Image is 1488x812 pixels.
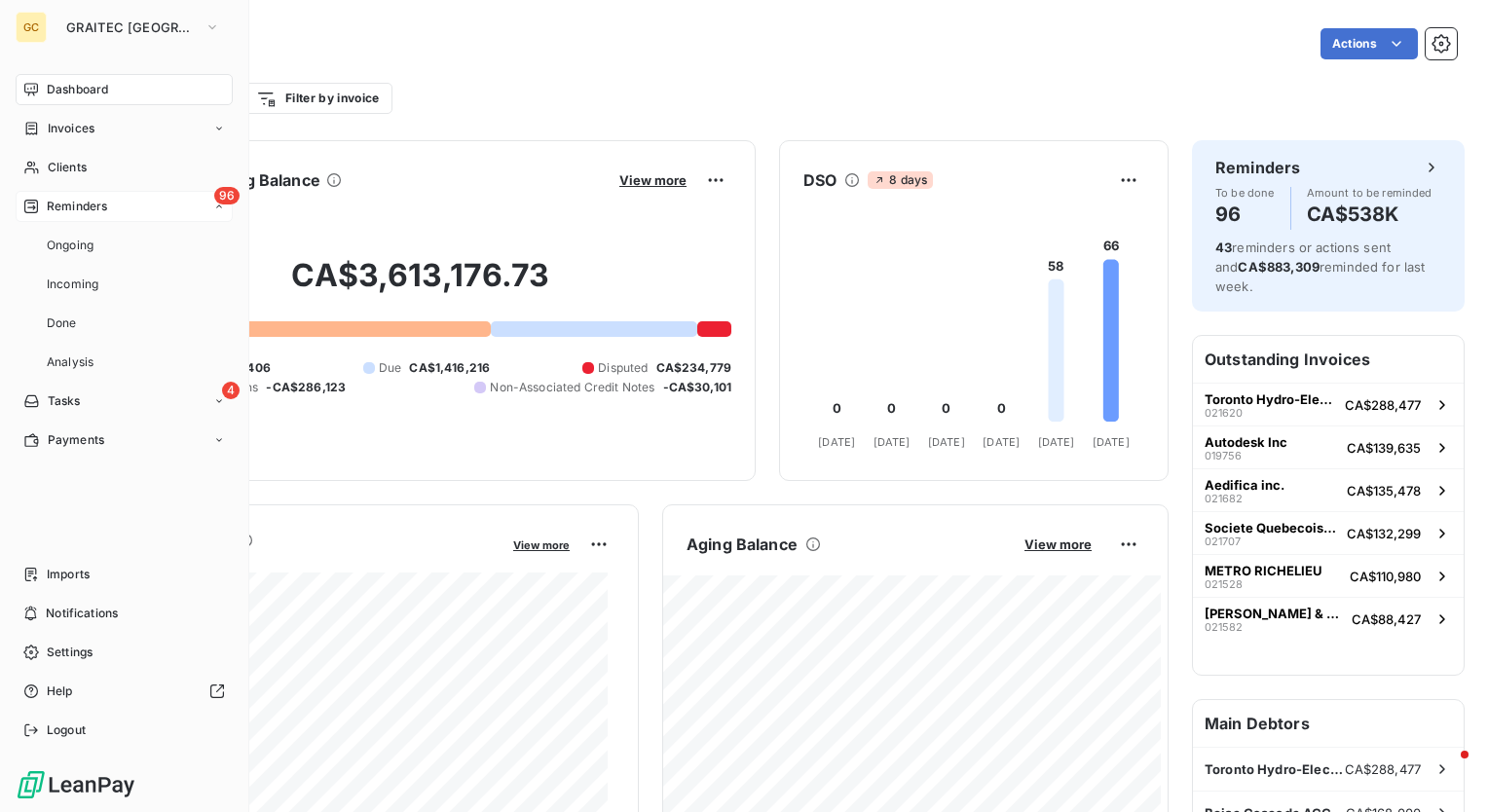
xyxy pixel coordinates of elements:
[1093,435,1130,449] tspan: [DATE]
[1019,535,1097,553] button: View more
[868,171,933,189] span: 8 days
[874,435,911,449] tspan: [DATE]
[598,359,648,377] span: Disputed
[110,256,731,314] h2: CA$3,613,176.73
[47,276,98,293] span: Incoming
[48,392,81,410] span: Tasks
[266,379,346,396] span: -CA$286,123
[1307,199,1432,230] h4: CA$538K
[48,431,104,449] span: Payments
[1215,156,1300,179] h6: Reminders
[1193,597,1464,640] button: [PERSON_NAME] & Associates Ltd021582CA$88,427
[243,83,391,114] button: Filter by invoice
[47,237,93,254] span: Ongoing
[1238,259,1320,275] span: CA$883,309
[1205,520,1339,535] span: Societe Quebecoise des Infrastructures
[513,538,570,552] span: View more
[47,644,93,661] span: Settings
[1205,477,1284,493] span: Aedifica inc.
[1193,511,1464,554] button: Societe Quebecoise des Infrastructures021707CA$132,299
[1205,450,1242,461] span: 019756
[47,353,93,371] span: Analysis
[663,379,732,396] span: -CA$30,101
[214,187,240,204] span: 96
[1350,569,1421,584] span: CA$110,980
[47,683,73,700] span: Help
[1205,578,1243,590] span: 021528
[928,435,965,449] tspan: [DATE]
[47,566,90,583] span: Imports
[1038,435,1075,449] tspan: [DATE]
[1193,700,1464,747] h6: Main Debtors
[16,676,233,707] a: Help
[1193,336,1464,383] h6: Outstanding Invoices
[1193,425,1464,468] button: Autodesk Inc019756CA$139,635
[1205,621,1243,633] span: 021582
[46,605,118,622] span: Notifications
[48,120,94,137] span: Invoices
[1307,187,1432,199] span: Amount to be reminded
[1345,397,1421,413] span: CA$288,477
[656,359,732,377] span: CA$234,779
[490,379,654,396] span: Non-Associated Credit Notes
[1215,199,1275,230] h4: 96
[614,171,692,189] button: View more
[1205,606,1344,621] span: [PERSON_NAME] & Associates Ltd
[1205,407,1243,419] span: 021620
[1205,391,1337,407] span: Toronto Hydro-Electric System Ltd.
[619,172,687,188] span: View more
[47,721,86,739] span: Logout
[16,12,47,43] div: GC
[1215,240,1426,294] span: reminders or actions sent and reminded for last week.
[1193,468,1464,511] button: Aedifica inc.021682CA$135,478
[1205,434,1287,450] span: Autodesk Inc
[818,435,855,449] tspan: [DATE]
[110,552,500,572] span: Monthly Revenue
[1215,240,1232,255] span: 43
[48,159,87,176] span: Clients
[47,81,108,98] span: Dashboard
[1205,493,1243,504] span: 021682
[222,382,240,399] span: 4
[803,168,837,192] h6: DSO
[1347,483,1421,498] span: CA$135,478
[1321,28,1418,59] button: Actions
[1205,563,1322,578] span: METRO RICHELIEU
[1193,554,1464,597] button: METRO RICHELIEU021528CA$110,980
[47,198,107,215] span: Reminders
[1345,761,1422,777] span: CA$288,477
[1205,761,1345,777] span: Toronto Hydro-Electric System Ltd.
[409,359,490,377] span: CA$1,416,216
[47,314,77,332] span: Done
[379,359,401,377] span: Due
[1422,746,1469,793] iframe: Intercom live chat
[507,535,576,553] button: View more
[687,533,798,556] h6: Aging Balance
[1205,535,1241,547] span: 021707
[1347,526,1421,541] span: CA$132,299
[1193,383,1464,425] button: Toronto Hydro-Electric System Ltd.021620CA$288,477
[1024,536,1092,552] span: View more
[1352,611,1421,627] span: CA$88,427
[66,19,197,35] span: GRAITEC [GEOGRAPHIC_DATA]
[1215,187,1275,199] span: To be done
[16,769,136,800] img: Logo LeanPay
[1347,440,1421,456] span: CA$139,635
[983,435,1020,449] tspan: [DATE]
